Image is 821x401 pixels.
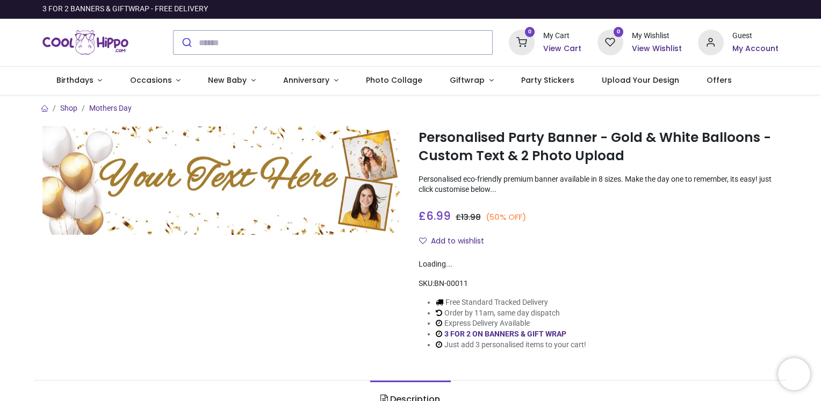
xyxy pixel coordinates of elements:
[419,208,451,224] span: £
[436,297,586,308] li: Free Standard Tracked Delivery
[450,75,485,85] span: Giftwrap
[426,208,451,224] span: 6.99
[42,4,208,15] div: 3 FOR 2 BANNERS & GIFTWRAP - FREE DELIVERY
[42,27,128,58] img: Cool Hippo
[42,67,116,95] a: Birthdays
[208,75,247,85] span: New Baby
[732,31,779,41] div: Guest
[419,232,493,250] button: Add to wishlistAdd to wishlist
[614,27,624,37] sup: 0
[436,318,586,329] li: Express Delivery Available
[486,212,527,223] small: (50% OFF)
[366,75,422,85] span: Photo Collage
[195,67,270,95] a: New Baby
[543,44,581,54] a: View Cart
[543,31,581,41] div: My Cart
[521,75,574,85] span: Party Stickers
[553,4,779,15] iframe: Customer reviews powered by Trustpilot
[632,31,682,41] div: My Wishlist
[419,278,779,289] div: SKU:
[419,128,779,166] h1: Personalised Party Banner - Gold & White Balloons - Custom Text & 2 Photo Upload
[436,340,586,350] li: Just add 3 personalised items to your cart!
[778,358,810,390] iframe: Brevo live chat
[174,31,199,54] button: Submit
[60,104,77,112] a: Shop
[444,330,566,338] a: 3 FOR 2 ON BANNERS & GIFT WRAP
[130,75,172,85] span: Occasions
[56,75,93,85] span: Birthdays
[42,27,128,58] a: Logo of Cool Hippo
[602,75,679,85] span: Upload Your Design
[509,38,535,46] a: 0
[419,237,427,245] i: Add to wishlist
[434,279,468,288] span: BN-00011
[269,67,352,95] a: Anniversary
[89,104,132,112] a: Mothers Day
[283,75,329,85] span: Anniversary
[456,212,481,223] span: £
[116,67,195,95] a: Occasions
[707,75,732,85] span: Offers
[461,212,481,223] span: 13.98
[419,174,779,195] p: Personalised eco-friendly premium banner available in 8 sizes. Make the day one to remember, its ...
[525,27,535,37] sup: 0
[419,259,779,270] div: Loading...
[42,126,402,234] img: Personalised Party Banner - Gold & White Balloons - Custom Text & 2 Photo Upload
[436,67,507,95] a: Giftwrap
[632,44,682,54] a: View Wishlist
[732,44,779,54] a: My Account
[436,308,586,319] li: Order by 11am, same day dispatch
[597,38,623,46] a: 0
